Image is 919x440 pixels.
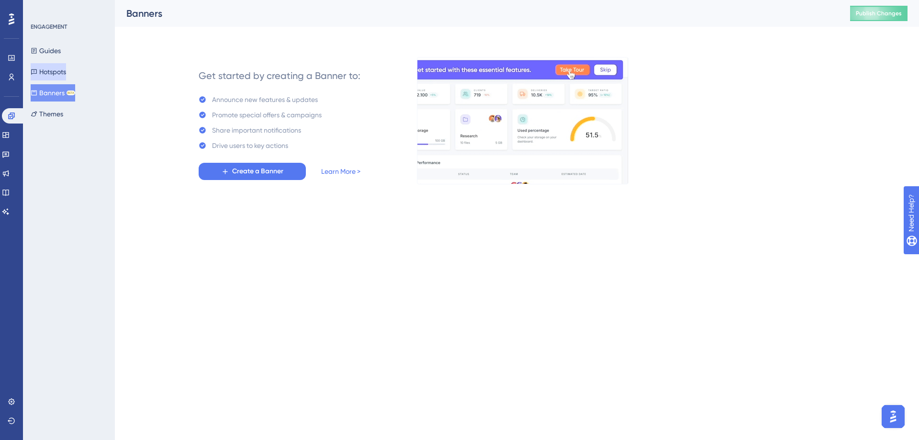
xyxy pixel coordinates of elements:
[212,124,301,136] div: Share important notifications
[212,94,318,105] div: Announce new features & updates
[199,163,306,180] button: Create a Banner
[321,166,360,177] a: Learn More >
[67,90,75,95] div: BETA
[31,105,63,123] button: Themes
[850,6,908,21] button: Publish Changes
[31,84,75,102] button: BannersBETA
[31,23,67,31] div: ENGAGEMENT
[232,166,283,177] span: Create a Banner
[212,109,322,121] div: Promote special offers & campaigns
[212,140,288,151] div: Drive users to key actions
[199,69,360,82] div: Get started by creating a Banner to:
[126,7,826,20] div: Banners
[856,10,902,17] span: Publish Changes
[22,2,60,14] span: Need Help?
[31,63,66,80] button: Hotspots
[879,402,908,431] iframe: UserGuiding AI Assistant Launcher
[417,57,628,184] img: 529d90adb73e879a594bca603b874522.gif
[31,42,61,59] button: Guides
